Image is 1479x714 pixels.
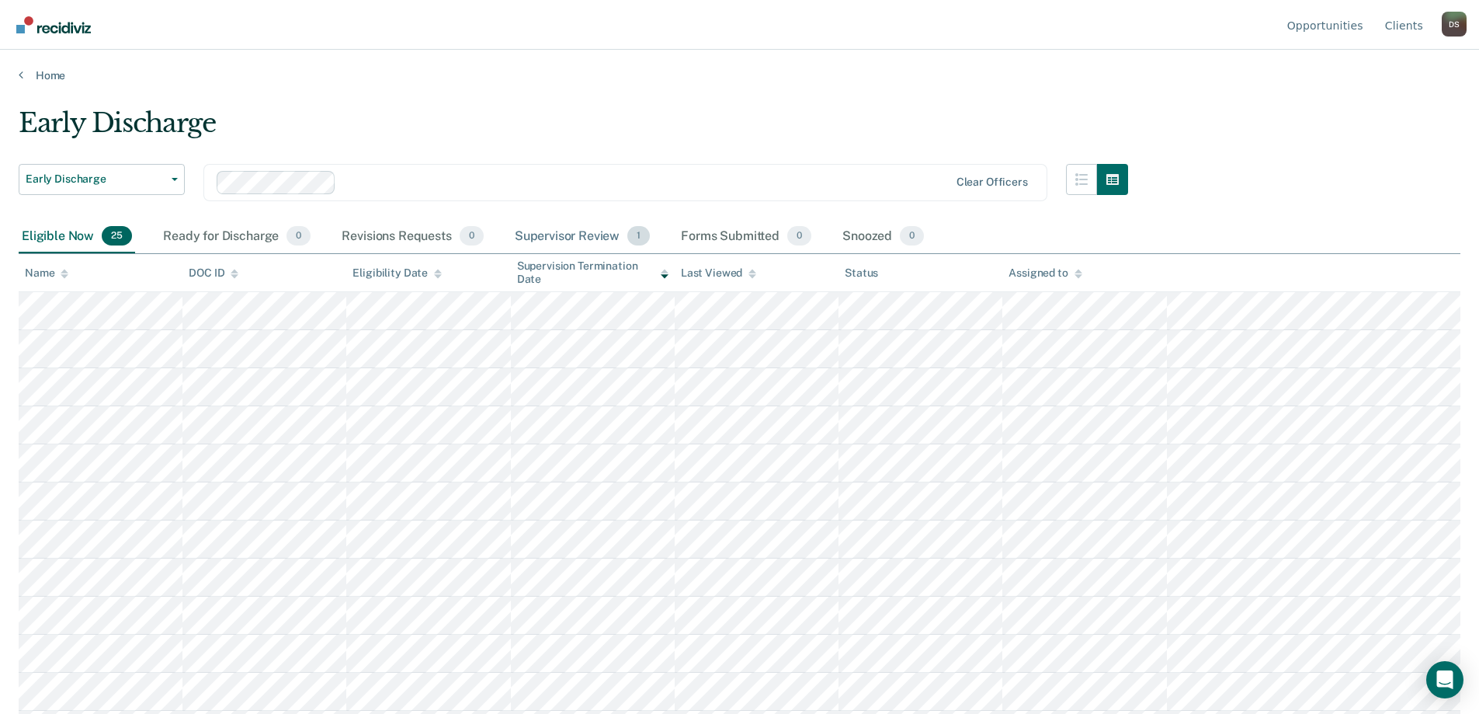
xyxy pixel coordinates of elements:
div: Eligible Now25 [19,220,135,254]
span: 0 [900,226,924,246]
span: 1 [627,226,650,246]
span: 0 [787,226,811,246]
img: Recidiviz [16,16,91,33]
div: Ready for Discharge0 [160,220,314,254]
span: 0 [286,226,311,246]
div: Open Intercom Messenger [1426,661,1463,698]
div: Last Viewed [681,266,756,280]
div: Early Discharge [19,107,1128,152]
button: Profile dropdown button [1442,12,1467,37]
div: D S [1442,12,1467,37]
div: Eligibility Date [352,266,442,280]
a: Home [19,68,1460,82]
div: Clear officers [956,176,1028,189]
div: Forms Submitted0 [678,220,814,254]
span: Early Discharge [26,172,165,186]
div: Supervision Termination Date [517,259,668,286]
div: Assigned to [1009,266,1081,280]
span: 25 [102,226,132,246]
span: 0 [460,226,484,246]
div: DOC ID [189,266,238,280]
div: Supervisor Review1 [512,220,654,254]
button: Early Discharge [19,164,185,195]
div: Status [845,266,878,280]
div: Snoozed0 [839,220,927,254]
div: Revisions Requests0 [339,220,486,254]
div: Name [25,266,68,280]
